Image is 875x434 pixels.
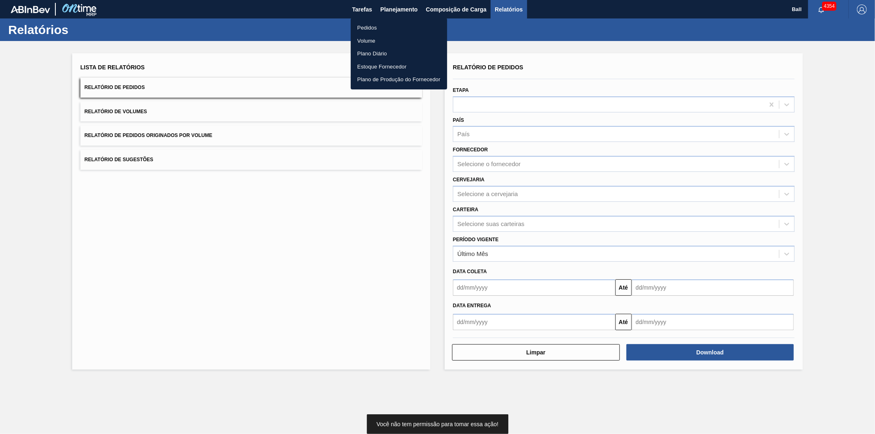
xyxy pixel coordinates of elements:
a: Estoque Fornecedor [351,60,447,73]
a: Plano de Produção do Fornecedor [351,73,447,86]
a: Pedidos [351,21,447,34]
a: Plano Diário [351,47,447,60]
a: Volume [351,34,447,48]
